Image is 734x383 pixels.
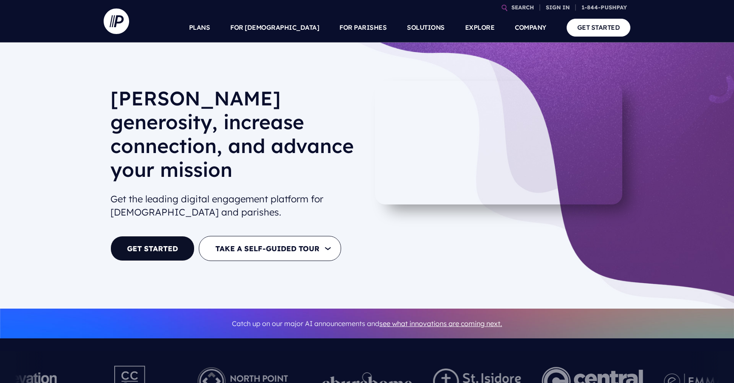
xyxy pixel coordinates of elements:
[110,86,360,188] h1: [PERSON_NAME] generosity, increase connection, and advance your mission
[407,13,445,43] a: SOLUTIONS
[567,19,631,36] a: GET STARTED
[199,236,341,261] button: TAKE A SELF-GUIDED TOUR
[465,13,495,43] a: EXPLORE
[230,13,319,43] a: FOR [DEMOGRAPHIC_DATA]
[110,236,195,261] a: GET STARTED
[379,319,502,328] a: see what innovations are coming next.
[110,189,360,222] h2: Get the leading digital engagement platform for [DEMOGRAPHIC_DATA] and parishes.
[189,13,210,43] a: PLANS
[110,314,624,333] p: Catch up on our major AI announcements and
[339,13,387,43] a: FOR PARISHES
[515,13,546,43] a: COMPANY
